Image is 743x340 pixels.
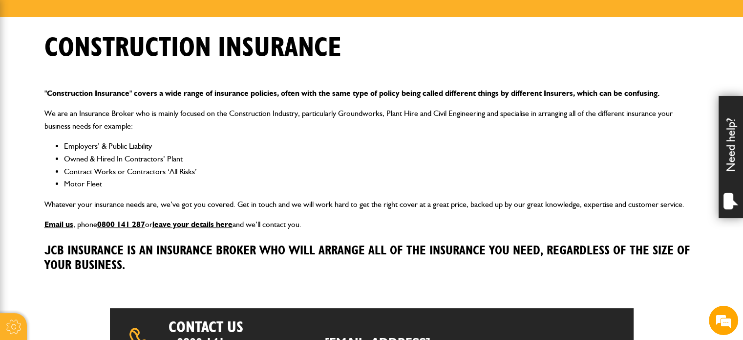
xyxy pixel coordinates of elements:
[44,220,73,229] a: Email us
[152,220,233,229] a: leave your details here
[160,5,184,28] div: Minimize live chat window
[44,244,699,273] h3: JCB Insurance is an Insurance Broker who will arrange all of the Insurance you need, regardless o...
[5,249,186,284] textarea: Choose an option
[44,32,341,65] h1: Construction insurance
[44,107,699,132] p: We are an Insurance Broker who is mainly focused on the Construction Industry, particularly Groun...
[44,198,699,211] p: Whatever your insurance needs are, we’ve got you covered. Get in touch and we will work hard to g...
[169,318,398,337] h2: Contact us
[64,178,699,190] li: Motor Fleet
[17,208,58,216] div: JCB Insurance
[97,220,145,229] a: 0800 141 287
[44,87,699,100] p: "Construction Insurance" covers a wide range of insurance policies, often with the same type of p...
[51,55,164,68] div: JCB Insurance
[44,218,699,231] p: , phone or and we’ll contact you.
[64,165,699,178] li: Contract Works or Contractors ‘All Risks’
[64,140,699,153] li: Employers’ & Public Liability
[719,96,743,218] div: Need help?
[17,54,41,68] img: d_20077148190_operators_62643000001515001
[64,153,699,165] li: Owned & Hired In Contractors’ Plant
